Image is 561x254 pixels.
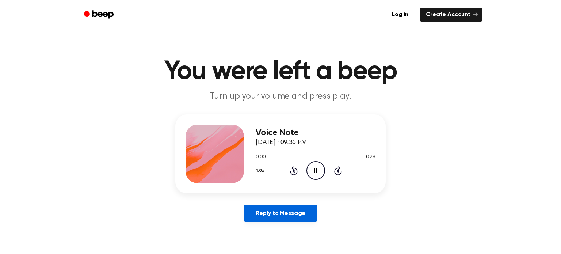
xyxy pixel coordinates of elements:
h1: You were left a beep [93,58,467,85]
span: [DATE] · 09:36 PM [256,139,307,146]
a: Beep [79,8,120,22]
button: 1.0x [256,164,267,177]
span: 0:00 [256,153,265,161]
a: Create Account [420,8,482,22]
a: Reply to Message [244,205,317,222]
h3: Voice Note [256,128,375,138]
a: Log in [385,6,416,23]
span: 0:28 [366,153,375,161]
p: Turn up your volume and press play. [140,91,421,103]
